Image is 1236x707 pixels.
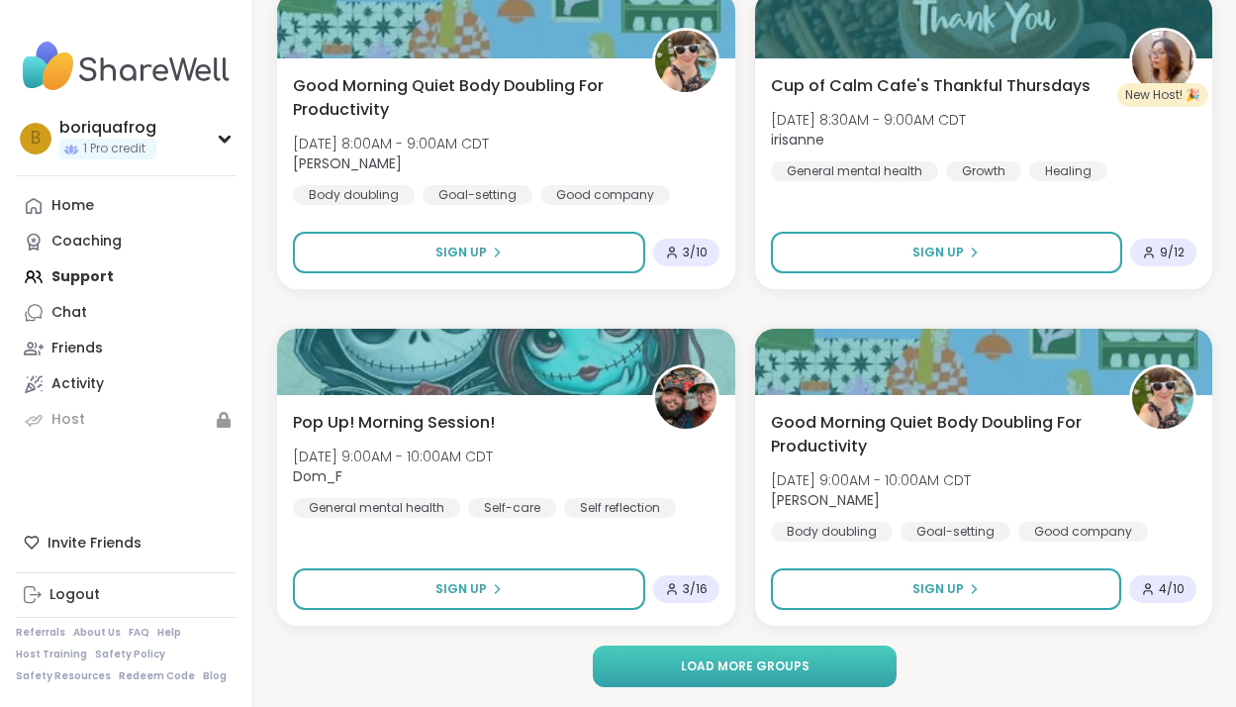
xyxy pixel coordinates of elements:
a: About Us [73,626,121,640]
b: [PERSON_NAME] [771,490,880,510]
span: 3 / 16 [683,581,708,597]
img: irisanne [1132,31,1193,92]
div: Friends [51,339,103,358]
b: [PERSON_NAME] [293,153,402,173]
button: Load more groups [593,646,897,687]
span: 3 / 10 [683,245,708,260]
div: Host [51,410,85,430]
div: boriquafrog [59,117,156,139]
span: 1 Pro credit [83,141,145,157]
div: Self reflection [564,498,676,518]
div: Body doubling [293,185,415,205]
div: General mental health [771,161,938,181]
a: Activity [16,366,237,402]
img: ShareWell Nav Logo [16,32,237,101]
a: Redeem Code [119,669,195,683]
div: Growth [946,161,1021,181]
span: b [31,126,41,151]
button: Sign Up [771,568,1122,610]
a: Safety Policy [95,648,165,661]
button: Sign Up [293,232,645,273]
a: Home [16,188,237,224]
button: Sign Up [771,232,1123,273]
a: Referrals [16,626,65,640]
div: Coaching [51,232,122,252]
div: New Host! 🎉 [1117,83,1208,107]
span: [DATE] 9:00AM - 10:00AM CDT [293,447,493,466]
img: Adrienne_QueenOfTheDawn [1132,367,1193,429]
div: Healing [1029,161,1107,181]
div: Logout [49,585,100,605]
div: Goal-setting [423,185,532,205]
button: Sign Up [293,568,645,610]
a: Blog [203,669,227,683]
div: Self-care [468,498,556,518]
span: 9 / 12 [1160,245,1185,260]
b: irisanne [771,130,824,150]
span: Good Morning Quiet Body Doubling For Productivity [293,74,630,122]
a: Host [16,402,237,438]
a: Safety Resources [16,669,111,683]
a: FAQ [129,626,149,640]
div: Chat [51,303,87,323]
span: Good Morning Quiet Body Doubling For Productivity [771,411,1108,458]
div: Goal-setting [901,522,1010,542]
a: Logout [16,577,237,613]
span: 4 / 10 [1159,581,1185,597]
span: Sign Up [435,580,487,598]
b: Dom_F [293,466,342,486]
div: Invite Friends [16,525,237,560]
span: Load more groups [681,657,809,675]
img: Dom_F [655,367,716,429]
span: Pop Up! Morning Session! [293,411,495,435]
div: Body doubling [771,522,893,542]
span: Sign Up [912,580,964,598]
span: [DATE] 8:00AM - 9:00AM CDT [293,134,489,153]
span: [DATE] 9:00AM - 10:00AM CDT [771,470,971,490]
a: Friends [16,331,237,366]
a: Chat [16,295,237,331]
div: Home [51,196,94,216]
img: Adrienne_QueenOfTheDawn [655,31,716,92]
div: Good company [1018,522,1148,542]
div: Good company [540,185,670,205]
div: General mental health [293,498,460,518]
span: Sign Up [435,244,487,261]
a: Coaching [16,224,237,259]
div: Activity [51,374,104,394]
a: Help [157,626,181,640]
a: Host Training [16,648,87,661]
span: Cup of Calm Cafe's Thankful Thursdays [771,74,1091,98]
span: [DATE] 8:30AM - 9:00AM CDT [771,110,966,130]
span: Sign Up [912,244,964,261]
